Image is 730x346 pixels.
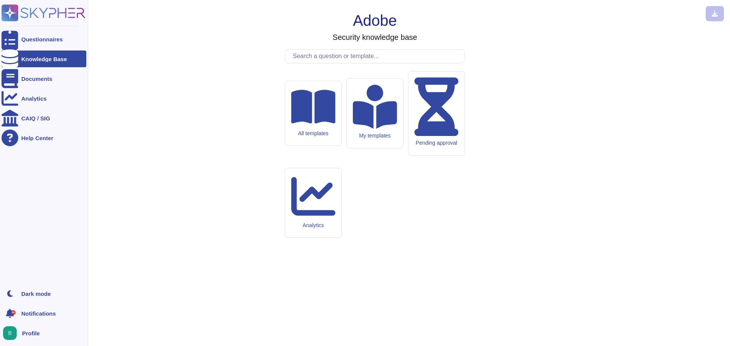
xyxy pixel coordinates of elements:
a: Knowledge Base [2,51,86,67]
div: 9+ [11,310,16,315]
a: CAIQ / SIG [2,110,86,126]
div: Documents [21,76,52,82]
div: Dark mode [21,291,51,297]
div: Knowledge Base [21,56,67,62]
h3: Security knowledge base [333,33,417,42]
div: All templates [291,130,335,137]
span: Profile [22,330,40,336]
button: user [2,325,22,341]
span: Notifications [21,311,56,316]
img: user [3,326,17,340]
div: Help Center [21,135,53,141]
div: Pending approval [414,140,459,146]
a: Analytics [2,90,86,107]
a: Questionnaires [2,31,86,47]
div: My templates [353,133,397,139]
h1: Adobe [353,11,397,30]
div: Questionnaires [21,36,63,42]
a: Help Center [2,130,86,146]
div: Analytics [21,96,47,101]
div: Analytics [291,222,335,229]
div: CAIQ / SIG [21,115,50,121]
input: Search a question or template... [289,50,465,63]
a: Documents [2,70,86,87]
